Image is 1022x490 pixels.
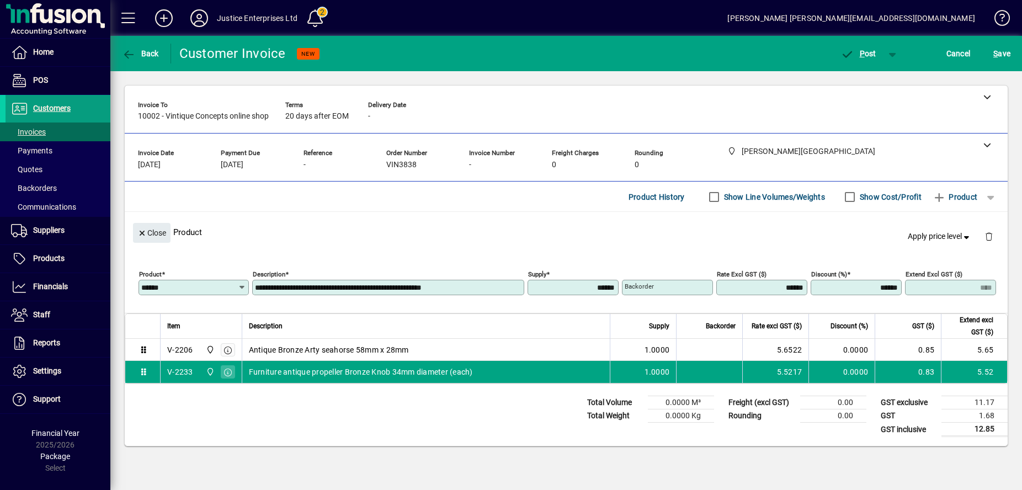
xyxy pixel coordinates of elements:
div: 5.6522 [749,344,802,355]
td: GST inclusive [875,423,941,436]
span: Quotes [11,165,42,174]
mat-label: Description [253,270,285,278]
span: Cancel [946,45,971,62]
span: - [304,161,306,169]
a: Quotes [6,160,110,179]
a: Staff [6,301,110,329]
a: Home [6,39,110,66]
mat-label: Discount (%) [811,270,847,278]
td: 0.85 [875,339,941,361]
a: Backorders [6,179,110,198]
button: Save [991,44,1013,63]
span: Apply price level [908,231,972,242]
span: Reports [33,338,60,347]
span: Communications [11,203,76,211]
span: Back [122,49,159,58]
td: 0.83 [875,361,941,383]
td: Rounding [723,409,800,423]
td: 0.0000 M³ [648,396,714,409]
td: 11.17 [941,396,1008,409]
td: 0.0000 [808,361,875,383]
td: 5.52 [941,361,1007,383]
span: Item [167,320,180,332]
span: 20 days after EOM [285,112,349,121]
a: Support [6,386,110,413]
button: Product History [624,187,689,207]
a: Financials [6,273,110,301]
td: 0.0000 [808,339,875,361]
button: Delete [976,223,1002,249]
a: Payments [6,141,110,160]
span: Package [40,452,70,461]
span: Close [137,224,166,242]
span: - [368,112,370,121]
span: Discount (%) [831,320,868,332]
td: Total Weight [582,409,648,423]
app-page-header-button: Close [130,227,173,237]
div: Justice Enterprises Ltd [217,9,297,27]
label: Show Cost/Profit [858,191,922,203]
span: Supply [649,320,669,332]
app-page-header-button: Back [110,44,171,63]
span: S [993,49,998,58]
span: ost [840,49,876,58]
span: Backorder [706,320,736,332]
span: 0 [552,161,556,169]
span: [DATE] [138,161,161,169]
span: Financials [33,282,68,291]
span: Invoices [11,127,46,136]
td: 0.0000 Kg [648,409,714,423]
td: 1.68 [941,409,1008,423]
span: Suppliers [33,226,65,235]
button: Cancel [944,44,973,63]
mat-label: Rate excl GST ($) [717,270,766,278]
span: Extend excl GST ($) [948,314,993,338]
span: henderson warehouse [203,344,216,356]
a: Suppliers [6,217,110,244]
button: Product [927,187,983,207]
span: [DATE] [221,161,243,169]
a: Knowledge Base [986,2,1008,38]
button: Back [119,44,162,63]
span: VIN3838 [386,161,417,169]
td: Freight (excl GST) [723,396,800,409]
td: 12.85 [941,423,1008,436]
td: 0.00 [800,396,866,409]
td: 0.00 [800,409,866,423]
div: [PERSON_NAME] [PERSON_NAME][EMAIL_ADDRESS][DOMAIN_NAME] [727,9,975,27]
mat-label: Product [139,270,162,278]
div: 5.5217 [749,366,802,377]
a: Products [6,245,110,273]
td: GST exclusive [875,396,941,409]
span: NEW [301,50,315,57]
span: Support [33,395,61,403]
span: Rate excl GST ($) [752,320,802,332]
span: Home [33,47,54,56]
a: Settings [6,358,110,385]
span: 0 [635,161,639,169]
button: Close [133,223,171,243]
span: Products [33,254,65,263]
div: Product [125,212,1008,252]
a: Invoices [6,122,110,141]
mat-label: Extend excl GST ($) [906,270,962,278]
span: Product [933,188,977,206]
span: henderson warehouse [203,366,216,378]
mat-label: Backorder [625,283,654,290]
span: 10002 - Vintique Concepts online shop [138,112,269,121]
button: Add [146,8,182,28]
span: Backorders [11,184,57,193]
mat-label: Supply [528,270,546,278]
label: Show Line Volumes/Weights [722,191,825,203]
span: Payments [11,146,52,155]
span: Antique Bronze Arty seahorse 58mm x 28mm [249,344,409,355]
button: Apply price level [903,227,976,247]
div: V-2233 [167,366,193,377]
a: Communications [6,198,110,216]
span: Description [249,320,283,332]
span: Product History [629,188,685,206]
td: GST [875,409,941,423]
span: GST ($) [912,320,934,332]
span: 1.0000 [645,344,670,355]
a: Reports [6,329,110,357]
